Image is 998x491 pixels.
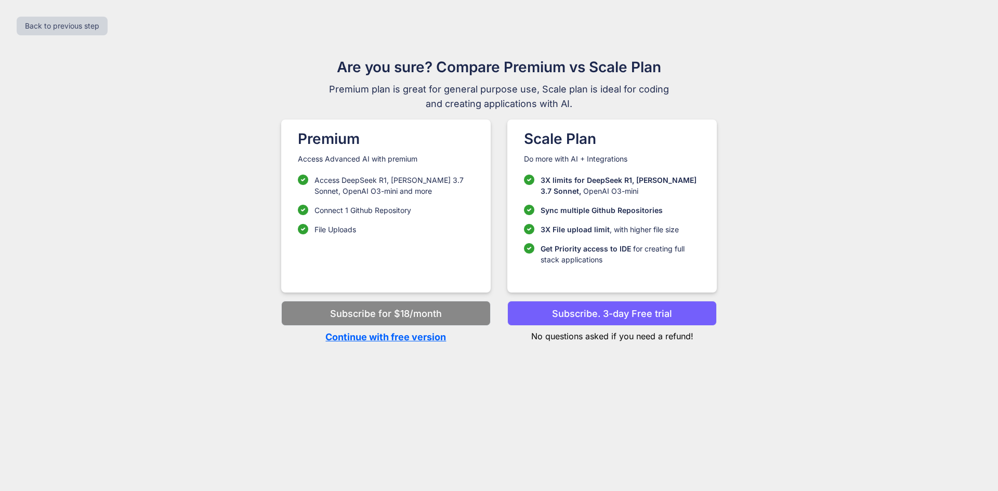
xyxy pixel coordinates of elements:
p: Subscribe. 3-day Free trial [552,307,672,321]
span: Premium plan is great for general purpose use, Scale plan is ideal for coding and creating applic... [324,82,674,111]
button: Subscribe for $18/month [281,301,491,326]
p: Connect 1 Github Repository [314,205,411,216]
h1: Scale Plan [524,128,700,150]
span: 3X File upload limit [541,225,610,234]
p: for creating full stack applications [541,243,700,265]
button: Subscribe. 3-day Free trial [507,301,717,326]
img: checklist [298,205,308,215]
img: checklist [524,205,534,215]
h1: Premium [298,128,474,150]
h1: Are you sure? Compare Premium vs Scale Plan [324,56,674,78]
p: Sync multiple Github Repositories [541,205,663,216]
span: 3X limits for DeepSeek R1, [PERSON_NAME] 3.7 Sonnet, [541,176,697,195]
p: Do more with AI + Integrations [524,154,700,164]
img: checklist [524,175,534,185]
p: No questions asked if you need a refund! [507,326,717,342]
p: Access Advanced AI with premium [298,154,474,164]
img: checklist [298,224,308,234]
img: checklist [524,243,534,254]
button: Back to previous step [17,17,108,35]
p: Access DeepSeek R1, [PERSON_NAME] 3.7 Sonnet, OpenAI O3-mini and more [314,175,474,196]
img: checklist [298,175,308,185]
span: Get Priority access to IDE [541,244,631,253]
p: OpenAI O3-mini [541,175,700,196]
p: Continue with free version [281,330,491,344]
p: Subscribe for $18/month [330,307,442,321]
p: , with higher file size [541,224,679,235]
img: checklist [524,224,534,234]
p: File Uploads [314,224,356,235]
